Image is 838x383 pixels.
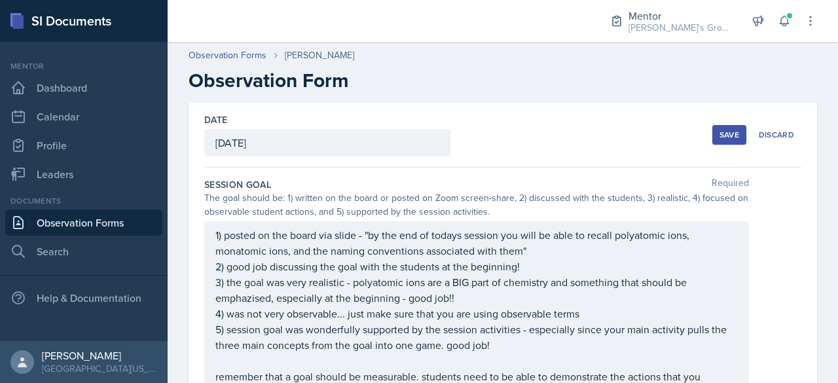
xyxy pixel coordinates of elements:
div: Save [720,130,739,140]
a: Calendar [5,103,162,130]
div: The goal should be: 1) written on the board or posted on Zoom screen-share, 2) discussed with the... [204,191,749,219]
div: Documents [5,195,162,207]
span: Required [712,178,749,191]
p: 5) session goal was wonderfully supported by the session activities - especially since your main ... [215,321,738,353]
div: Discard [759,130,794,140]
div: Mentor [628,8,733,24]
a: Observation Forms [189,48,266,62]
a: Dashboard [5,75,162,101]
label: Date [204,113,227,126]
div: [GEOGRAPHIC_DATA][US_STATE] in [GEOGRAPHIC_DATA] [42,362,157,375]
div: [PERSON_NAME]'s Group / Spring 2025 [628,21,733,35]
div: Help & Documentation [5,285,162,311]
a: Leaders [5,161,162,187]
button: Save [712,125,746,145]
div: [PERSON_NAME] [42,349,157,362]
h2: Observation Form [189,69,817,92]
a: Observation Forms [5,210,162,236]
p: 4) was not very observable... just make sure that you are using observable terms [215,306,738,321]
p: 3) the goal was very realistic - polyatomic ions are a BIG part of chemistry and something that s... [215,274,738,306]
p: 1) posted on the board via slide - "by the end of todays session you will be able to recall polya... [215,227,738,259]
p: 2) good job discussing the goal with the students at the beginning! [215,259,738,274]
label: Session Goal [204,178,271,191]
div: [PERSON_NAME] [285,48,354,62]
a: Search [5,238,162,264]
a: Profile [5,132,162,158]
div: Mentor [5,60,162,72]
button: Discard [752,125,801,145]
